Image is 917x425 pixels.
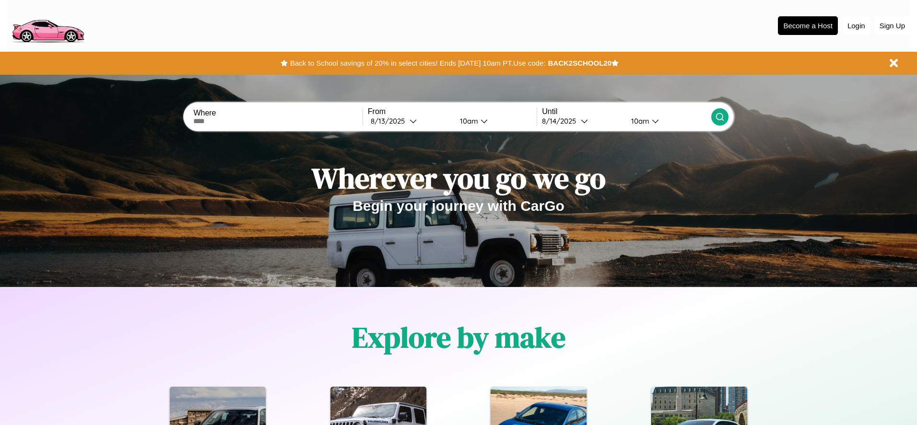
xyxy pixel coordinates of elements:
label: Until [542,107,711,116]
button: 10am [452,116,537,126]
img: logo [7,5,88,45]
b: BACK2SCHOOL20 [548,59,611,67]
label: From [368,107,537,116]
button: 10am [623,116,711,126]
button: Become a Host [778,16,838,35]
button: Sign Up [875,17,910,34]
button: Back to School savings of 20% in select cities! Ends [DATE] 10am PT.Use code: [288,57,548,70]
div: 8 / 14 / 2025 [542,116,581,126]
button: Login [843,17,870,34]
label: Where [193,109,362,117]
h1: Explore by make [352,318,565,357]
div: 10am [455,116,481,126]
div: 8 / 13 / 2025 [371,116,410,126]
button: 8/13/2025 [368,116,452,126]
div: 10am [626,116,652,126]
